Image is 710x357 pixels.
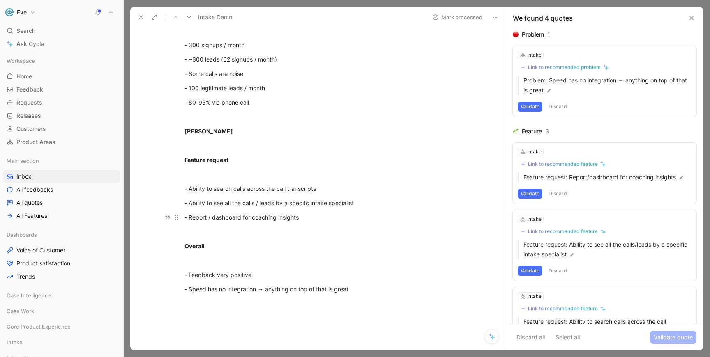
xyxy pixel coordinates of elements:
[184,69,469,78] div: - Some calls are noise
[527,215,542,223] div: Intake
[16,246,65,254] span: Voice of Customer
[546,102,570,112] button: Discard
[522,30,544,39] div: Problem
[3,70,120,82] a: Home
[3,170,120,183] a: Inbox
[184,285,469,293] div: - Speed has no integration → anything on top of that is great
[16,199,43,207] span: All quotes
[184,270,469,279] div: - Feedback very positive
[3,55,120,67] div: Workspace
[184,156,228,163] strong: Feature request
[513,32,519,37] img: 🔴
[523,172,692,182] p: Feature request: Report/dashboard for coaching insights
[3,136,120,148] a: Product Areas
[518,304,609,314] button: Link to recommended feature
[650,331,696,344] button: Validate quote
[528,64,601,71] div: Link to recommended problem
[3,257,120,270] a: Product satisfaction
[3,83,120,96] a: Feedback
[17,9,27,16] h1: Eve
[3,289,120,302] div: Case Intelligence
[7,291,51,300] span: Case Intelligence
[184,41,469,49] div: - 300 signups / month
[552,331,583,344] button: Select all
[522,126,542,136] div: Feature
[513,331,549,344] button: Discard all
[523,317,692,336] p: Feature request: Ability to search calls across the call transcripts
[184,98,469,107] div: - 80-95% via phone call
[16,72,32,80] span: Home
[3,320,120,333] div: Core Product Experience
[3,229,120,241] div: Dashboards
[3,210,120,222] a: All Features
[3,305,120,317] div: Case Work
[184,243,205,249] strong: Overall
[513,128,519,134] img: 🌱
[546,88,552,94] img: pen.svg
[429,11,486,23] button: Mark processed
[16,39,44,49] span: Ask Cycle
[518,159,609,169] button: Link to recommended feature
[7,57,35,65] span: Workspace
[523,240,692,259] p: Feature request: Ability to see all the calls/leads by a specific intake specialist
[527,292,542,300] div: Intake
[184,55,469,64] div: - ~300 leads (62 signups / month)
[3,7,37,18] button: EveEve
[184,199,469,207] div: - Ability to see all the calls / leads by a specifc intake specialist
[3,155,120,167] div: Main section
[16,272,35,281] span: Trends
[518,62,612,72] button: Link to recommended problem
[3,110,120,122] a: Releases
[16,112,41,120] span: Releases
[7,231,37,239] span: Dashboards
[16,212,47,220] span: All Features
[16,172,32,181] span: Inbox
[16,85,43,94] span: Feedback
[3,123,120,135] a: Customers
[3,155,120,222] div: Main sectionInboxAll feedbacksAll quotesAll Features
[7,307,34,315] span: Case Work
[678,175,684,181] img: pen.svg
[3,244,120,256] a: Voice of Customer
[523,76,692,95] p: Problem: Speed has no integration → anything on top of that is great
[7,157,39,165] span: Main section
[16,259,70,268] span: Product satisfaction
[546,266,570,276] button: Discard
[3,38,120,50] a: Ask Cycle
[528,161,598,167] div: Link to recommended feature
[3,320,120,335] div: Core Product Experience
[184,128,233,135] strong: [PERSON_NAME]
[16,26,35,36] span: Search
[3,197,120,209] a: All quotes
[546,189,570,199] button: Discard
[16,98,42,107] span: Requests
[16,185,53,194] span: All feedbacks
[569,252,575,258] img: pen.svg
[184,184,469,193] div: - Ability to search calls across the call transcripts
[518,266,542,276] button: Validate
[3,305,120,320] div: Case Work
[518,102,542,112] button: Validate
[7,338,23,346] span: Intake
[16,125,46,133] span: Customers
[513,13,573,23] div: We found 4 quotes
[5,8,14,16] img: Eve
[184,84,469,92] div: - 100 legitimate leads / month
[3,183,120,196] a: All feedbacks
[16,138,55,146] span: Product Areas
[518,189,542,199] button: Validate
[7,323,71,331] span: Core Product Experience
[527,51,542,59] div: Intake
[528,305,598,312] div: Link to recommended feature
[527,148,542,156] div: Intake
[528,228,598,235] div: Link to recommended feature
[3,25,120,37] div: Search
[3,336,120,348] div: Intake
[545,126,549,136] div: 3
[198,12,232,22] span: Intake Demo
[547,30,550,39] div: 1
[3,289,120,304] div: Case Intelligence
[3,229,120,283] div: DashboardsVoice of CustomerProduct satisfactionTrends
[3,336,120,351] div: Intake
[3,270,120,283] a: Trends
